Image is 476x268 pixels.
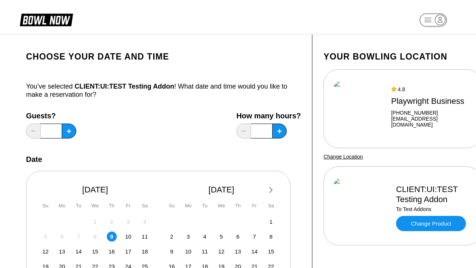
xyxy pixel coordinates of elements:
a: Change Location [324,154,363,160]
div: [PHONE_NUMBER] [391,110,472,116]
div: Choose Friday, November 14th, 2025 [250,246,260,256]
div: Choose Thursday, October 9th, 2025 [107,232,117,242]
div: Choose Friday, October 10th, 2025 [123,232,133,242]
div: Choose Sunday, October 12th, 2025 [41,246,51,256]
div: 4.8 [391,86,472,92]
div: Not available Friday, October 3rd, 2025 [123,217,133,227]
div: Not available Saturday, October 4th, 2025 [140,217,150,227]
div: Choose Monday, November 3rd, 2025 [183,232,193,242]
div: [DATE] [164,185,279,195]
a: [EMAIL_ADDRESS][DOMAIN_NAME] [391,116,472,128]
div: Not available Tuesday, October 7th, 2025 [74,232,84,242]
div: Choose Sunday, November 2nd, 2025 [167,232,177,242]
div: Mo [183,201,193,211]
div: Th [107,201,117,211]
div: Mo [57,201,67,211]
div: Choose Wednesday, November 12th, 2025 [216,246,226,256]
button: Next Month [265,184,277,196]
div: Not available Wednesday, October 1st, 2025 [90,217,100,227]
h1: Choose your Date and time [26,51,301,62]
div: Choose Tuesday, October 14th, 2025 [74,246,84,256]
div: Not available Monday, October 6th, 2025 [57,232,67,242]
div: Choose Wednesday, October 15th, 2025 [90,246,100,256]
div: Sa [140,201,150,211]
div: Choose Saturday, November 15th, 2025 [266,246,276,256]
div: Choose Tuesday, November 11th, 2025 [200,246,210,256]
div: Fr [250,201,260,211]
div: Choose Monday, October 13th, 2025 [57,246,67,256]
label: Date [26,155,42,163]
div: Choose Friday, November 7th, 2025 [250,232,260,242]
div: Choose Monday, November 10th, 2025 [183,246,193,256]
div: Choose Thursday, October 16th, 2025 [107,246,117,256]
div: Choose Sunday, November 9th, 2025 [167,246,177,256]
label: How many hours? [237,112,301,120]
img: Playwright Business [334,81,385,137]
div: Choose Saturday, November 1st, 2025 [266,217,276,227]
div: Fr [123,201,133,211]
div: To Test Addons [396,206,472,212]
div: [DATE] [38,185,153,195]
div: Choose Thursday, November 13th, 2025 [233,246,243,256]
div: Su [41,201,51,211]
div: Tu [74,201,84,211]
div: Choose Thursday, November 6th, 2025 [233,232,243,242]
div: CLIENT:UI:TEST Testing Addon [396,184,472,204]
div: Choose Saturday, November 8th, 2025 [266,232,276,242]
div: Choose Wednesday, November 5th, 2025 [216,232,226,242]
label: Guests? [26,112,76,120]
div: Sa [266,201,276,211]
div: Choose Saturday, October 18th, 2025 [140,246,150,256]
a: Change Product [396,216,466,231]
div: Su [167,201,177,211]
img: CLIENT:UI:TEST Testing Addon [334,178,389,234]
div: Choose Friday, October 17th, 2025 [123,246,133,256]
div: Tu [200,201,210,211]
div: We [216,201,226,211]
div: Playwright Business [391,96,472,106]
div: Choose Saturday, October 11th, 2025 [140,232,150,242]
div: Choose Tuesday, November 4th, 2025 [200,232,210,242]
div: Th [233,201,243,211]
span: CLIENT:UI:TEST Testing Addon [74,83,174,90]
div: Not available Thursday, October 2nd, 2025 [107,217,117,227]
div: Not available Sunday, October 5th, 2025 [41,232,51,242]
div: Not available Wednesday, October 8th, 2025 [90,232,100,242]
div: We [90,201,100,211]
div: You’ve selected ! What date and time would you like to make a reservation for? [26,82,301,99]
